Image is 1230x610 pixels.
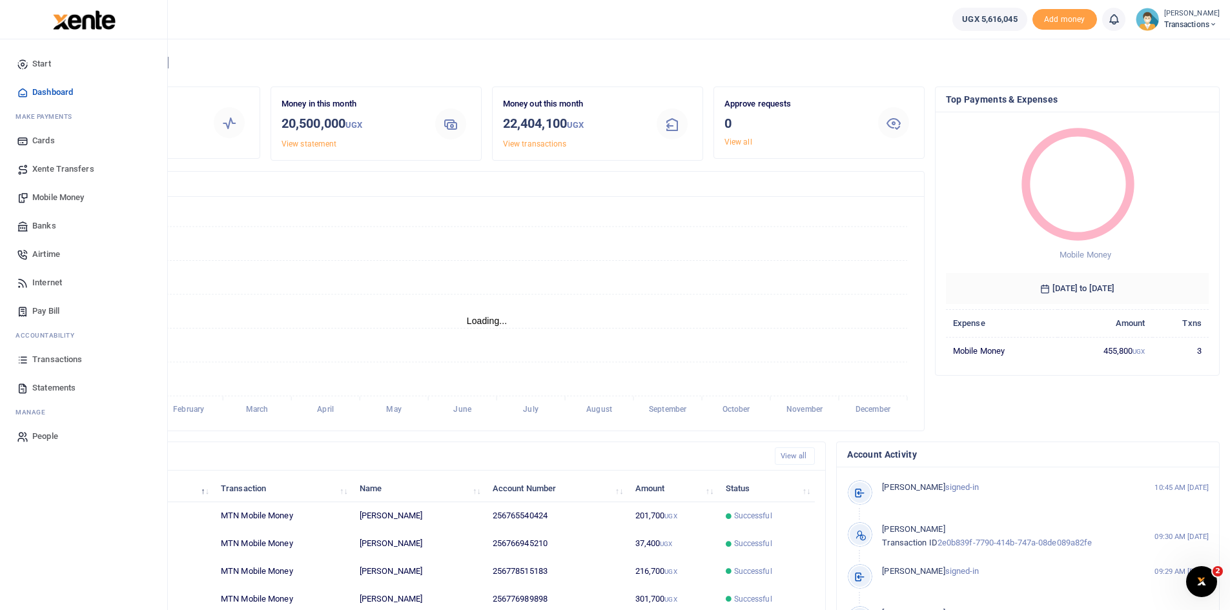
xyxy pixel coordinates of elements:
[282,97,421,111] p: Money in this month
[586,405,612,414] tspan: August
[353,502,486,530] td: [PERSON_NAME]
[10,50,157,78] a: Start
[486,474,628,502] th: Account Number: activate to sort column ascending
[10,183,157,212] a: Mobile Money
[10,240,157,269] a: Airtime
[503,114,642,135] h3: 22,404,100
[628,558,718,585] td: 216,700
[947,8,1032,31] li: Wallet ballance
[1154,482,1209,493] small: 10:45 AM [DATE]
[734,538,772,549] span: Successful
[246,405,269,414] tspan: March
[1032,9,1097,30] li: Toup your wallet
[10,422,157,451] a: People
[628,474,718,502] th: Amount: activate to sort column ascending
[32,191,84,204] span: Mobile Money
[1153,337,1209,364] td: 3
[734,510,772,522] span: Successful
[353,474,486,502] th: Name: activate to sort column ascending
[386,405,401,414] tspan: May
[503,139,567,148] a: View transactions
[32,353,82,366] span: Transactions
[1164,8,1220,19] small: [PERSON_NAME]
[567,120,584,130] small: UGX
[10,269,157,297] a: Internet
[1213,566,1223,576] span: 2
[10,374,157,402] a: Statements
[1136,8,1159,31] img: profile-user
[32,134,55,147] span: Cards
[10,402,157,422] li: M
[32,248,60,261] span: Airtime
[1153,309,1209,337] th: Txns
[353,530,486,558] td: [PERSON_NAME]
[628,502,718,530] td: 201,700
[723,405,751,414] tspan: October
[1032,9,1097,30] span: Add money
[1136,8,1220,31] a: profile-user [PERSON_NAME] Transactions
[53,10,116,30] img: logo-large
[946,273,1209,304] h6: [DATE] to [DATE]
[453,405,471,414] tspan: June
[664,568,677,575] small: UGX
[10,297,157,325] a: Pay Bill
[649,405,687,414] tspan: September
[946,92,1209,107] h4: Top Payments & Expenses
[486,530,628,558] td: 256766945210
[734,593,772,605] span: Successful
[1133,348,1145,355] small: UGX
[1154,531,1209,542] small: 09:30 AM [DATE]
[775,447,815,465] a: View all
[32,430,58,443] span: People
[214,474,353,502] th: Transaction: activate to sort column ascending
[946,337,1058,364] td: Mobile Money
[786,405,823,414] tspan: November
[664,513,677,520] small: UGX
[49,56,1220,70] h4: Hello [PERSON_NAME]
[724,137,752,147] a: View all
[52,14,116,24] a: logo-small logo-large logo-large
[1032,14,1097,23] a: Add money
[32,57,51,70] span: Start
[946,309,1058,337] th: Expense
[882,481,1127,494] p: signed-in
[214,502,353,530] td: MTN Mobile Money
[60,177,914,191] h4: Transactions Overview
[523,405,538,414] tspan: July
[282,114,421,135] h3: 20,500,000
[10,345,157,374] a: Transactions
[628,530,718,558] td: 37,400
[1058,337,1153,364] td: 455,800
[173,405,204,414] tspan: February
[486,558,628,585] td: 256778515183
[718,474,815,502] th: Status: activate to sort column ascending
[962,13,1017,26] span: UGX 5,616,045
[882,565,1127,578] p: signed-in
[353,558,486,585] td: [PERSON_NAME]
[282,139,336,148] a: View statement
[724,114,864,133] h3: 0
[10,127,157,155] a: Cards
[882,482,945,492] span: [PERSON_NAME]
[660,540,672,547] small: UGX
[724,97,864,111] p: Approve requests
[882,538,937,547] span: Transaction ID
[10,78,157,107] a: Dashboard
[32,219,56,232] span: Banks
[1186,566,1217,597] iframe: Intercom live chat
[882,566,945,576] span: [PERSON_NAME]
[486,502,628,530] td: 256765540424
[1164,19,1220,30] span: Transactions
[882,523,1127,550] p: 2e0b839f-7790-414b-747a-08de089a82fe
[10,107,157,127] li: M
[10,212,157,240] a: Banks
[22,112,72,121] span: ake Payments
[60,449,764,463] h4: Recent Transactions
[10,155,157,183] a: Xente Transfers
[847,447,1209,462] h4: Account Activity
[214,558,353,585] td: MTN Mobile Money
[1154,566,1209,577] small: 09:29 AM [DATE]
[22,407,46,417] span: anage
[856,405,891,414] tspan: December
[1058,309,1153,337] th: Amount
